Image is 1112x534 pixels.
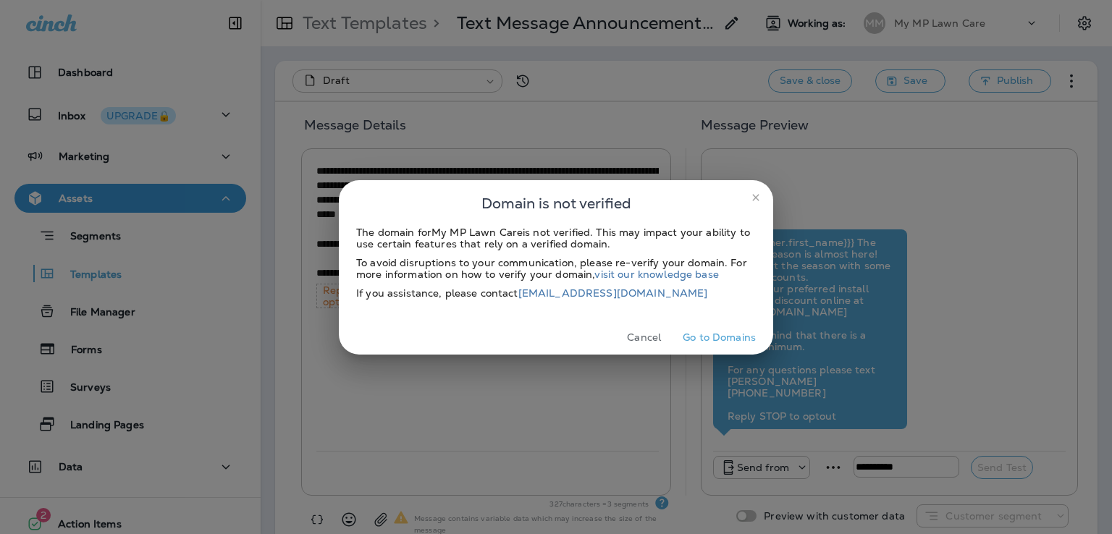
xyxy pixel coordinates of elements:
[677,326,762,349] button: Go to Domains
[356,257,756,280] div: To avoid disruptions to your communication, please re-verify your domain. For more information on...
[481,192,631,215] span: Domain is not verified
[518,287,708,300] a: [EMAIL_ADDRESS][DOMAIN_NAME]
[356,287,756,299] div: If you assistance, please contact
[617,326,671,349] button: Cancel
[744,186,767,209] button: close
[594,268,718,281] a: visit our knowledge base
[356,226,756,250] div: The domain for My MP Lawn Care is not verified. This may impact your ability to use certain featu...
